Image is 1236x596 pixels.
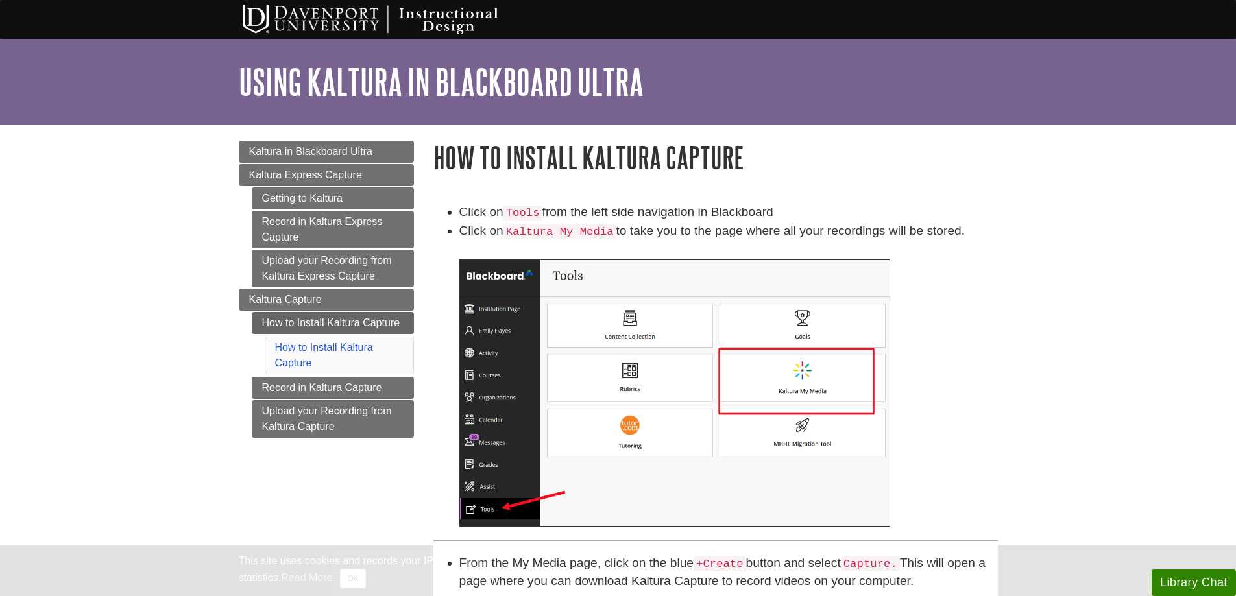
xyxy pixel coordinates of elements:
code: Tools [503,206,542,221]
li: Click on to take you to the page where all your recordings will be stored. [459,222,998,527]
code: Kaltura My Media [503,224,616,239]
a: Getting to Kaltura [252,187,414,209]
a: Upload your Recording from Kaltura Express Capture [252,250,414,287]
span: Kaltura Capture [249,294,322,305]
span: Kaltura in Blackboard Ultra [249,146,372,157]
a: Using Kaltura in Blackboard Ultra [239,62,644,102]
a: Record in Kaltura Capture [252,377,414,399]
a: How to Install Kaltura Capture [275,342,373,368]
h1: How to Install Kaltura Capture [433,141,998,174]
button: Library Chat [1152,569,1236,596]
button: Close [340,569,365,588]
code: Capture. [841,556,900,571]
a: Kaltura Express Capture [239,164,414,186]
a: Upload your Recording from Kaltura Capture [252,400,414,438]
a: Kaltura Capture [239,289,414,311]
div: Guide Page Menu [239,141,414,438]
a: How to Install Kaltura Capture [252,312,414,334]
a: Read More [281,572,332,583]
li: From the My Media page, click on the blue button and select This will open a page where you can d... [459,554,998,591]
a: Record in Kaltura Express Capture [252,211,414,248]
div: This site uses cookies and records your IP address for usage statistics. Additionally, we use Goo... [239,553,998,588]
img: Davenport University Instructional Design [232,3,544,36]
span: Kaltura Express Capture [249,169,362,180]
li: Click on from the left side navigation in Blackboard [459,203,998,222]
a: Kaltura in Blackboard Ultra [239,141,414,163]
code: +Create [694,556,746,571]
img: blackboard tools [459,259,890,527]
